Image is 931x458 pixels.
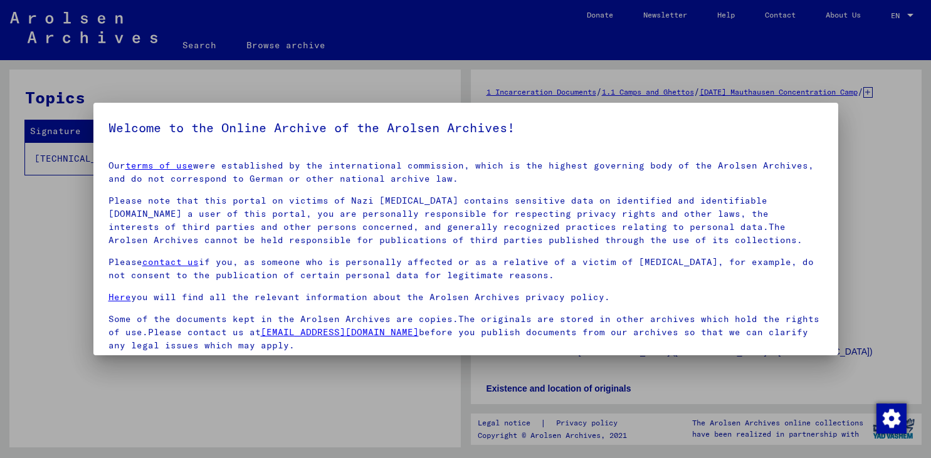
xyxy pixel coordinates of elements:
p: you will find all the relevant information about the Arolsen Archives privacy policy. [108,291,823,304]
a: contact us [142,256,199,268]
div: Change consent [876,403,906,433]
a: Here [108,291,131,303]
img: Change consent [876,403,907,434]
h5: Welcome to the Online Archive of the Arolsen Archives! [108,118,823,138]
p: Our were established by the international commission, which is the highest governing body of the ... [108,159,823,185]
p: Please note that this portal on victims of Nazi [MEDICAL_DATA] contains sensitive data on identif... [108,194,823,247]
p: Please if you, as someone who is personally affected or as a relative of a victim of [MEDICAL_DAT... [108,256,823,282]
a: [EMAIL_ADDRESS][DOMAIN_NAME] [261,326,419,338]
p: Some of the documents kept in the Arolsen Archives are copies.The originals are stored in other a... [108,313,823,352]
a: terms of use [125,160,193,171]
